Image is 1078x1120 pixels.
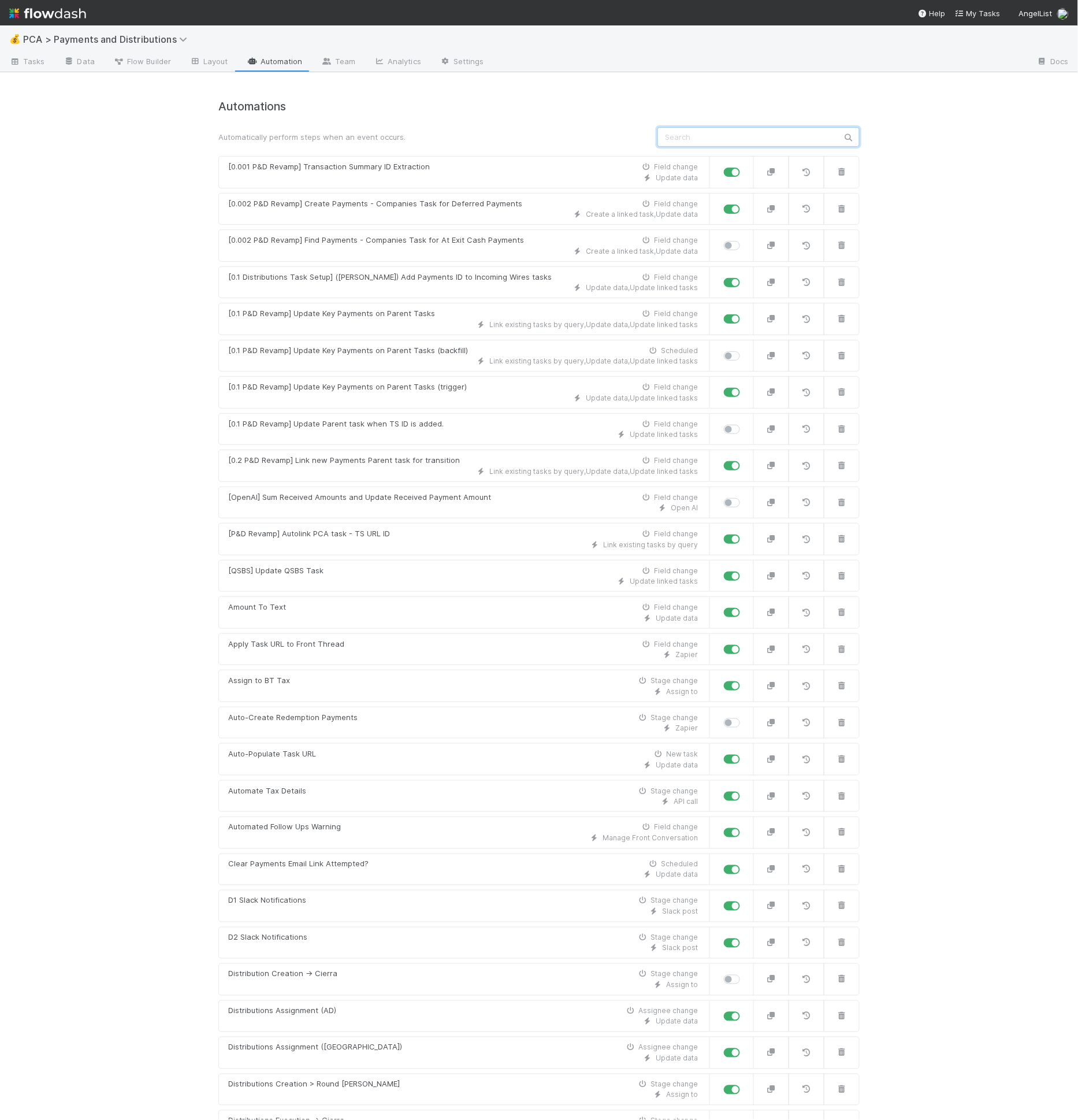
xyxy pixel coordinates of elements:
div: Stage change [637,969,698,980]
div: Field change [640,455,698,466]
a: Auto-Populate Task URLNew taskUpdate data [218,743,710,776]
div: Field change [640,382,698,392]
span: Assign to [666,1091,698,1099]
div: Stage change [637,713,698,723]
span: Assign to [666,981,698,989]
div: Stage change [637,933,698,943]
span: Update data , [586,283,630,292]
a: Clear Payments Email Link Attempted?ScheduledUpdate data [218,854,710,886]
div: New task [652,749,698,759]
div: Field change [640,602,698,613]
span: Update data [656,1017,698,1026]
span: Update data [656,1054,698,1063]
div: Distribution Creation -> Cierra [228,969,337,980]
span: API call [674,797,698,806]
div: Apply Task URL to Front Thread [228,639,344,650]
a: D2 Slack NotificationsStage changeSlack post [218,927,710,959]
div: [0.1 P&D Revamp] Update Parent task when TS ID is added. [228,418,444,430]
a: Automated Follow Ups WarningField changeManage Front Conversation [218,817,710,849]
div: Clear Payments Email Link Attempted? [228,859,369,870]
div: Field change [640,566,698,576]
div: Assignee change [625,1006,698,1017]
div: Distributions Assignment (AD) [228,1006,336,1017]
img: logo-inverted-e16ddd16eac7371096b0.svg [9,3,86,23]
div: [QSBS] Update QSBS Task [228,565,324,577]
a: [0.1 P&D Revamp] Update Key Payments on Parent TasksField changeLink existing tasks by query,Upda... [218,303,710,335]
span: Update data [656,247,698,255]
a: [0.1 P&D Revamp] Update Key Payments on Parent Tasks (backfill)ScheduledLink existing tasks by qu... [218,340,710,372]
div: [0.1 P&D Revamp] Update Key Payments on Parent Tasks (trigger) [228,381,467,393]
span: Create a linked task , [586,210,656,218]
a: [0.1 Distributions Task Setup] ([PERSON_NAME]) Add Payments ID to Incoming Wires tasksField chang... [218,266,710,299]
span: Update linked tasks [630,394,698,402]
div: Help [918,8,946,19]
a: Data [54,53,104,72]
div: [OpenAI] Sum Received Amounts and Update Received Payment Amount [228,492,491,503]
div: Automatically perform steps when an event occurs. [210,131,649,143]
div: Automated Follow Ups Warning [228,822,341,833]
div: D2 Slack Notifications [228,932,307,944]
a: [P&D Revamp] Autolink PCA task - TS URL IDField changeLink existing tasks by query [218,523,710,555]
a: [0.001 P&D Revamp] Transaction Summary ID ExtractionField changeUpdate data [218,156,710,188]
div: Auto-Populate Task URL [228,748,316,760]
div: [0.002 P&D Revamp] Find Payments - Companies Task for At Exit Cash Payments [228,235,524,246]
div: [0.1 Distributions Task Setup] ([PERSON_NAME]) Add Payments ID to Incoming Wires tasks [228,272,552,283]
div: Field change [640,822,698,833]
div: D1 Slack Notifications [228,895,306,907]
span: My Tasks [955,9,1001,18]
span: AngelList [1019,9,1053,18]
span: Update data , [586,467,630,476]
div: Distributions Assignment ([GEOGRAPHIC_DATA]) [228,1042,402,1054]
span: Flow Builder [113,55,171,67]
div: Field change [640,529,698,539]
div: Field change [640,235,698,246]
div: [P&D Revamp] Autolink PCA task - TS URL ID [228,528,390,540]
a: Docs [1028,53,1078,72]
div: Assign to BT Tax [228,675,290,687]
a: [QSBS] Update QSBS TaskField changeUpdate linked tasks [218,560,710,592]
span: Zapier [675,650,698,659]
a: [0.002 P&D Revamp] Create Payments - Companies Task for Deferred PaymentsField changeCreate a lin... [218,193,710,225]
div: Automate Tax Details [228,785,306,797]
a: Distributions Assignment ([GEOGRAPHIC_DATA])Assignee changeUpdate data [218,1037,710,1069]
img: avatar_8e0a024e-b700-4f9f-aecf-6f1e79dccd3c.png [1057,8,1069,20]
a: Apply Task URL to Front ThreadField changeZapier [218,633,710,666]
div: [0.2 P&D Revamp] Link new Payments Parent task for transition [228,455,460,466]
a: [0.002 P&D Revamp] Find Payments - Companies Task for At Exit Cash PaymentsField changeCreate a l... [218,229,710,262]
span: Manage Front Conversation [603,834,698,843]
span: Update linked tasks [630,467,698,476]
div: Field change [640,639,698,650]
div: [0.1 P&D Revamp] Update Key Payments on Parent Tasks [228,308,435,320]
a: Analytics [365,53,430,72]
h4: Automations [218,100,860,113]
span: Update data , [586,320,630,329]
span: Update linked tasks [630,577,698,585]
a: Distributions Assignment (AD)Assignee changeUpdate data [218,1000,710,1033]
a: Auto-Create Redemption PaymentsStage changeZapier [218,707,710,739]
a: Amount To TextField changeUpdate data [218,596,710,629]
a: Team [312,53,365,72]
div: Stage change [637,1080,698,1090]
a: Flow Builder [104,53,180,72]
span: Slack post [662,907,698,916]
span: Create a linked task , [586,247,656,255]
a: Distributions Creation > Round [PERSON_NAME]Stage changeAssign to [218,1074,710,1106]
div: Distributions Creation > Round [PERSON_NAME] [228,1079,400,1091]
div: Stage change [637,676,698,686]
a: Layout [180,53,237,72]
span: Assign to [666,687,698,696]
span: Update data [656,761,698,769]
span: Update linked tasks [630,430,698,439]
div: Field change [640,272,698,283]
input: Search [657,127,860,147]
span: PCA > Payments and Distributions [23,34,193,45]
div: Auto-Create Redemption Payments [228,712,358,724]
span: Update linked tasks [630,320,698,329]
span: Update data [656,870,698,879]
div: Field change [640,162,698,172]
span: Link existing tasks by query , [489,320,586,329]
div: Field change [640,419,698,429]
span: Open AI [671,503,698,512]
div: Stage change [637,896,698,906]
span: Tasks [9,55,45,67]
